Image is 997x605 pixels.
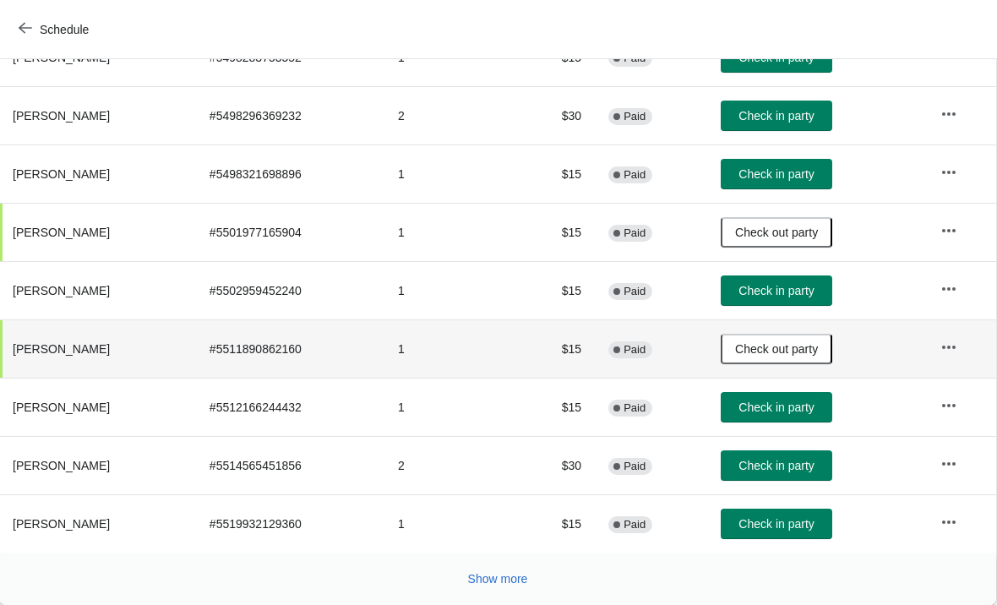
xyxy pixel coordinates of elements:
td: 2 [384,86,513,144]
span: Paid [624,168,646,182]
td: $15 [513,494,595,553]
span: Check out party [735,226,818,239]
td: # 5514565451856 [196,436,384,494]
span: Paid [624,460,646,473]
td: # 5511890862160 [196,319,384,378]
td: $15 [513,378,595,436]
span: [PERSON_NAME] [13,167,110,181]
button: Check in party [721,450,832,481]
td: $15 [513,261,595,319]
span: Paid [624,226,646,240]
td: 2 [384,436,513,494]
button: Show more [461,564,535,594]
span: Check in party [738,459,814,472]
span: [PERSON_NAME] [13,401,110,414]
span: Schedule [40,23,89,36]
td: $15 [513,144,595,203]
span: [PERSON_NAME] [13,284,110,297]
span: Paid [624,110,646,123]
button: Check in party [721,159,832,189]
span: Paid [624,285,646,298]
td: 1 [384,144,513,203]
button: Check out party [721,334,832,364]
td: # 5498296369232 [196,86,384,144]
button: Check in party [721,101,832,131]
span: [PERSON_NAME] [13,226,110,239]
td: # 5501977165904 [196,203,384,261]
button: Check in party [721,392,832,422]
span: Check in party [738,284,814,297]
span: Paid [624,518,646,531]
button: Schedule [8,14,102,45]
span: [PERSON_NAME] [13,109,110,123]
td: # 5498321698896 [196,144,384,203]
span: Check in party [738,109,814,123]
td: # 5519932129360 [196,494,384,553]
span: Show more [468,572,528,586]
td: $15 [513,319,595,378]
span: Paid [624,401,646,415]
span: Check in party [738,517,814,531]
td: 1 [384,494,513,553]
span: Check out party [735,342,818,356]
td: # 5512166244432 [196,378,384,436]
button: Check in party [721,275,832,306]
button: Check out party [721,217,832,248]
span: Check in party [738,401,814,414]
td: 1 [384,203,513,261]
td: $30 [513,436,595,494]
td: # 5502959452240 [196,261,384,319]
span: [PERSON_NAME] [13,517,110,531]
button: Check in party [721,509,832,539]
td: 1 [384,261,513,319]
td: $30 [513,86,595,144]
span: [PERSON_NAME] [13,459,110,472]
td: 1 [384,319,513,378]
span: Check in party [738,167,814,181]
span: [PERSON_NAME] [13,342,110,356]
td: 1 [384,378,513,436]
td: $15 [513,203,595,261]
span: Paid [624,343,646,357]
